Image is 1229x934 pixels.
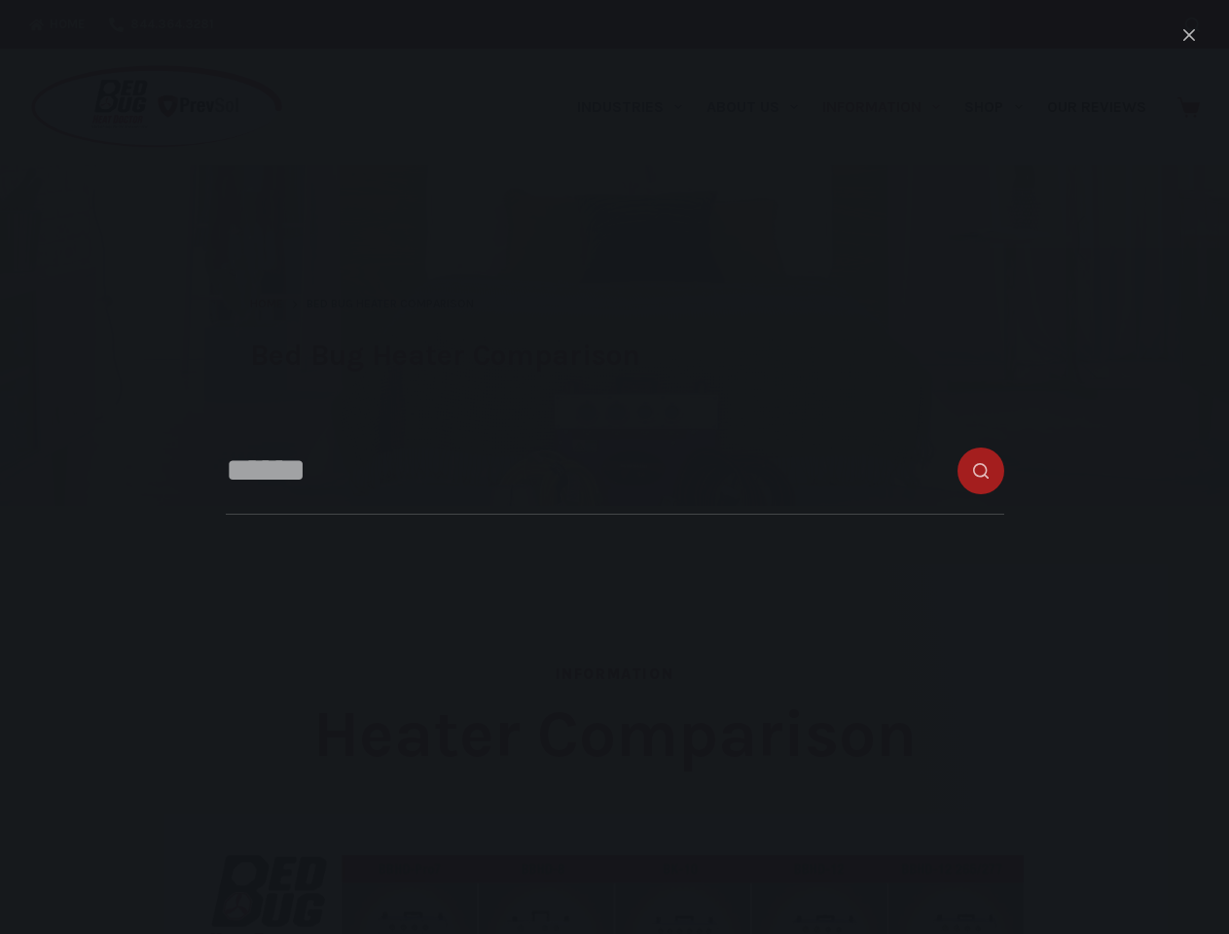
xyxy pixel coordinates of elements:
a: About Us [694,49,810,165]
h5: Information [164,667,1065,682]
nav: Primary [564,49,1158,165]
a: Industries [564,49,694,165]
img: Prevsol/Bed Bug Heat Doctor [29,64,284,151]
a: Home [250,295,283,314]
a: Shop [953,49,1034,165]
span: Home [250,297,283,310]
a: Our Reviews [1034,49,1158,165]
h1: Bed Bug Heater Comparison [250,334,980,377]
a: Information [811,49,953,165]
button: Open LiveChat chat widget [16,8,74,66]
h2: Heater Comparison [164,701,1065,768]
button: Search [1185,18,1200,32]
span: Bed Bug Heater Comparison [307,295,474,314]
